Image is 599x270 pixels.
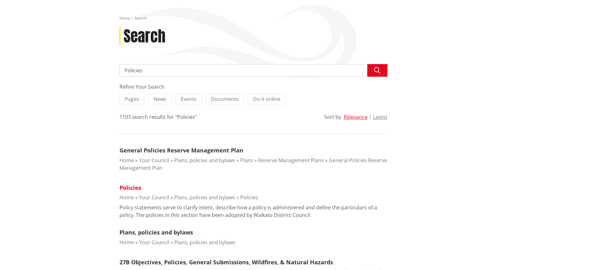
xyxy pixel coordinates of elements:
a: Your Council [139,157,169,164]
button: Relevance [344,114,368,120]
a: Plans, policies and bylaws [174,239,235,246]
a: General Policies Reserve Management Plan [119,157,387,171]
a: Plans, policies and bylaws [174,157,235,164]
a: Plans, policies and bylaws [119,229,193,236]
span: Search [135,15,147,21]
span: News [153,96,166,102]
a: Policies [119,184,141,191]
a: Home [119,15,130,21]
a: Plans, policies and bylaws [174,194,235,201]
a: Policies [240,194,258,201]
span: Do it online [253,96,280,102]
div: Sort by [324,113,341,121]
a: Your Council [139,194,169,201]
a: Reserve Management Plans [258,157,324,164]
span: Pages [125,96,139,102]
p: Policy statements serve to clarify intent, describe how a policy is administered and define the p... [119,204,387,219]
input: Search input [119,64,387,77]
iframe: Messenger Launcher [570,244,593,266]
h1: Search [124,27,165,46]
span: Documents [211,96,239,102]
div: 1103 search results for "Policies" [119,113,197,121]
a: Plans [240,157,253,164]
a: Your Council [139,239,169,246]
a: Home [119,194,134,201]
a: Home [119,239,134,246]
nav: breadcrumb [119,16,480,21]
span: Events [181,96,197,102]
a: 27B Objectives, Policies, General Submissions, Wildfires, & Natural Hazards [119,258,333,266]
button: Latest [373,114,387,120]
a: Home [119,157,134,164]
div: Refine Your Search [119,83,387,91]
a: General Policies Reserve Management Plan [119,146,243,154]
